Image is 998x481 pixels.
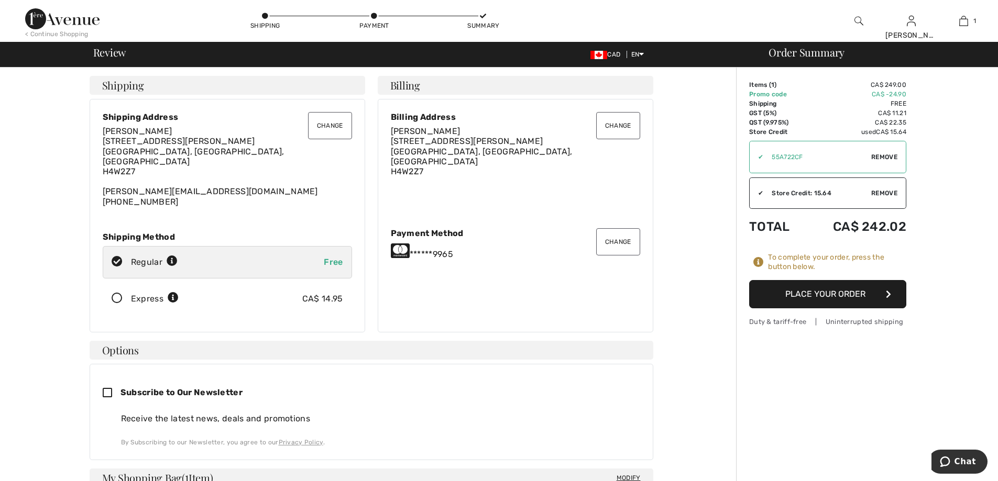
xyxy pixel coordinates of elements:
[102,80,144,91] span: Shipping
[391,112,640,122] div: Billing Address
[324,257,343,267] span: Free
[391,136,573,176] span: [STREET_ADDRESS][PERSON_NAME] [GEOGRAPHIC_DATA], [GEOGRAPHIC_DATA], [GEOGRAPHIC_DATA] H4W2Z7
[103,112,352,122] div: Shipping Address
[871,152,897,162] span: Remove
[907,16,916,26] a: Sign In
[302,293,343,305] div: CA$ 14.95
[103,126,352,207] div: [PERSON_NAME][EMAIL_ADDRESS][DOMAIN_NAME] [PHONE_NUMBER]
[749,90,805,99] td: Promo code
[749,280,906,308] button: Place Your Order
[756,47,992,58] div: Order Summary
[391,228,640,238] div: Payment Method
[279,439,323,446] a: Privacy Policy
[103,232,352,242] div: Shipping Method
[121,412,640,425] div: Receive the latest news, deals and promotions
[103,136,284,176] span: [STREET_ADDRESS][PERSON_NAME] [GEOGRAPHIC_DATA], [GEOGRAPHIC_DATA], [GEOGRAPHIC_DATA] H4W2Z7
[131,256,178,269] div: Regular
[467,21,499,30] div: Summary
[749,317,906,327] div: Duty & tariff-free | Uninterrupted shipping
[120,387,243,397] span: Subscribe to Our Newsletter
[596,228,640,255] button: Change
[25,29,89,39] div: < Continue Shopping
[938,15,989,27] a: 1
[805,99,906,108] td: Free
[907,15,916,27] img: My Info
[308,112,352,139] button: Change
[871,188,897,198] span: Remove
[768,253,906,272] div: To complete your order, press the button below.
[763,188,871,198] div: Store Credit: 15.64
[750,152,763,162] div: ✔
[805,108,906,118] td: CA$ 11.21
[805,80,906,90] td: CA$ 249.00
[749,80,805,90] td: Items ( )
[249,21,281,30] div: Shipping
[750,188,763,198] div: ✔
[749,209,805,244] td: Total
[771,81,774,88] span: 1
[805,209,906,244] td: CA$ 242.02
[103,126,172,136] span: [PERSON_NAME]
[854,15,863,27] img: search the website
[876,128,906,136] span: CA$ 15.64
[749,108,805,118] td: GST (5%)
[596,112,640,139] button: Change
[749,127,805,137] td: Store Credit
[390,80,420,91] span: Billing
[959,15,968,27] img: My Bag
[805,127,906,137] td: used
[749,118,805,127] td: QST (9.975%)
[931,450,988,476] iframe: Opens a widget where you can chat to one of our agents
[885,30,937,41] div: [PERSON_NAME]
[93,47,126,58] span: Review
[763,141,871,173] input: Promo code
[805,118,906,127] td: CA$ 22.35
[25,8,100,29] img: 1ère Avenue
[749,99,805,108] td: Shipping
[805,90,906,99] td: CA$ -24.90
[973,16,976,26] span: 1
[90,341,653,360] h4: Options
[391,126,460,136] span: [PERSON_NAME]
[358,21,390,30] div: Payment
[590,51,607,59] img: Canadian Dollar
[121,438,640,447] div: By Subscribing to our Newsletter, you agree to our .
[131,293,179,305] div: Express
[631,51,644,58] span: EN
[590,51,624,58] span: CAD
